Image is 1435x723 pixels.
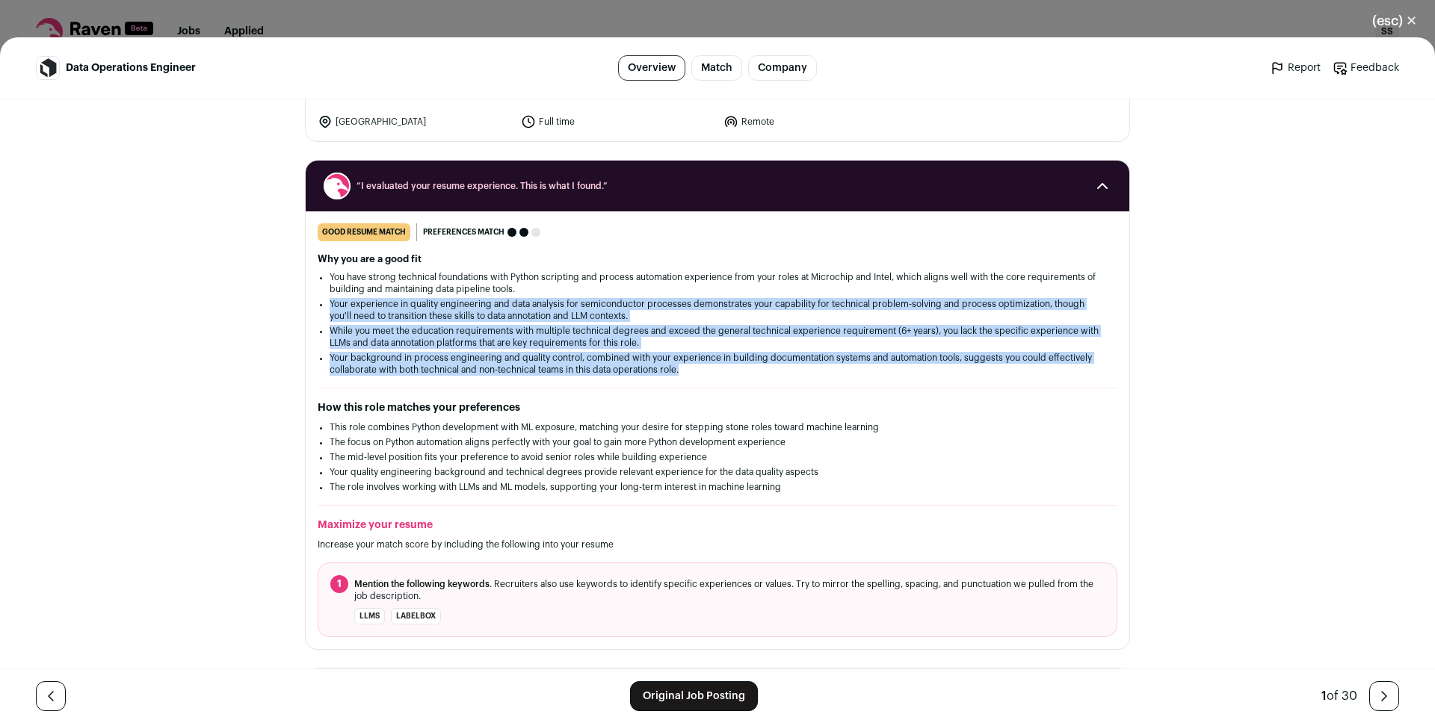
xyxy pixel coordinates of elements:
[391,608,441,624] li: Labelbox
[330,451,1105,463] li: The mid-level position fits your preference to avoid senior roles while building experience
[1321,687,1357,705] div: of 30
[330,466,1105,478] li: Your quality engineering background and technical degrees provide relevant experience for the dat...
[354,578,1105,602] span: . Recruiters also use keywords to identify specific experiences or values. Try to mirror the spel...
[318,518,1117,533] h2: Maximize your resume
[748,55,817,81] a: Company
[1321,690,1327,702] span: 1
[723,114,918,129] li: Remote
[618,55,685,81] a: Overview
[354,608,385,624] li: LLMs
[330,352,1105,376] li: Your background in process engineering and quality control, combined with your experience in buil...
[318,253,1117,265] h2: Why you are a good fit
[318,539,1117,550] p: Increase your match score by including the following into your resume
[318,400,1117,415] h2: How this role matches your preferences
[330,271,1105,295] li: You have strong technical foundations with Python scripting and process automation experience fro...
[318,114,512,129] li: [GEOGRAPHIC_DATA]
[330,325,1105,349] li: While you meet the education requirements with multiple technical degrees and exceed the general ...
[330,436,1105,448] li: The focus on Python automation aligns perfectly with your goal to gain more Python development ex...
[318,223,410,241] div: good resume match
[354,580,490,589] span: Mention the following keywords
[357,180,1078,192] span: “I evaluated your resume experience. This is what I found.”
[423,225,504,240] span: Preferences match
[1354,4,1435,37] button: Close modal
[1333,60,1399,75] a: Feedback
[1270,60,1321,75] a: Report
[330,575,348,593] span: 1
[630,681,758,711] a: Original Job Posting
[66,60,196,75] span: Data Operations Engineer
[37,57,59,79] img: aa63dcdafccbb49b309b2bce2635f4ec42ec39722a66295ce06f3c2e363ae47f.jpg
[330,298,1105,322] li: Your experience in quality engineering and data analysis for semiconductor processes demonstrates...
[330,421,1105,433] li: This role combines Python development with ML exposure, matching your desire for stepping stone r...
[330,481,1105,493] li: The role involves working with LLMs and ML models, supporting your long-term interest in machine ...
[691,55,742,81] a: Match
[521,114,715,129] li: Full time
